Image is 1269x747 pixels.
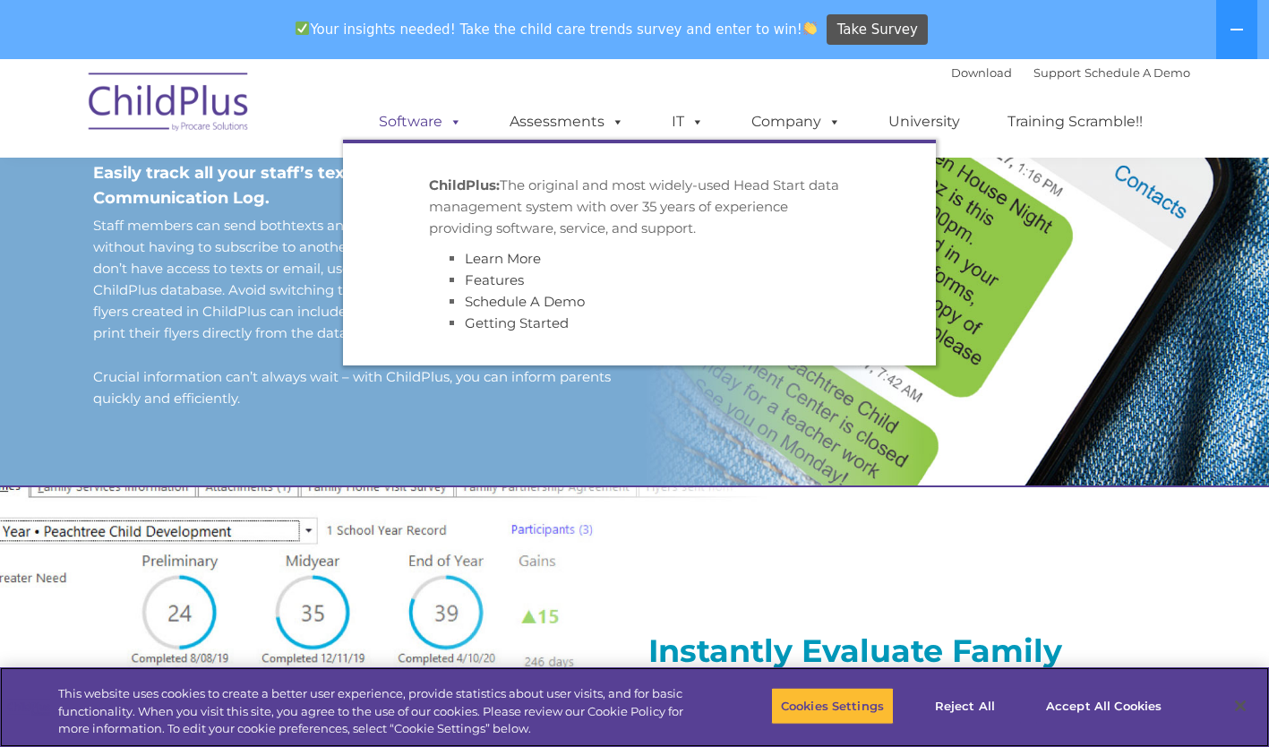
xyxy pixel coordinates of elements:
a: Features [465,271,524,288]
font: | [951,65,1190,80]
a: Software [361,104,480,140]
img: 👏 [803,21,817,35]
button: Reject All [909,687,1021,725]
button: Accept All Cookies [1036,687,1171,725]
a: Assessments [492,104,642,140]
p: The original and most widely-used Head Start data management system with over 35 years of experie... [429,175,850,239]
a: Getting Started [465,314,569,331]
button: Cookies Settings [771,687,894,725]
a: University [870,104,978,140]
span: Staff members can send both to parents directly in ChildPlus without having to subscribe to anoth... [93,217,604,341]
a: texts and emails [291,217,400,234]
a: Download [951,65,1012,80]
img: ✅ [296,21,309,35]
div: This website uses cookies to create a better user experience, provide statistics about user visit... [58,685,698,738]
button: Close [1221,686,1260,726]
span: Take Survey [837,14,918,46]
span: Your insights needed! Take the child care trends survey and enter to win! [288,12,825,47]
span: Crucial information can’t always wait – with ChildPlus, you can inform parents quickly and effici... [93,368,611,407]
a: Company [733,104,859,140]
img: ChildPlus by Procare Solutions [80,60,259,150]
a: Support [1033,65,1081,80]
a: Schedule A Demo [465,293,585,310]
a: Learn More [465,250,541,267]
a: Schedule A Demo [1085,65,1190,80]
a: Take Survey [827,14,928,46]
span: Easily track all your staff’s texts and emails with our Communication Log. [93,163,531,208]
strong: ChildPlus: [429,176,500,193]
strong: Instantly Evaluate Family Engagement Data [648,631,1062,710]
a: IT [654,104,722,140]
a: Training Scramble!! [990,104,1161,140]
